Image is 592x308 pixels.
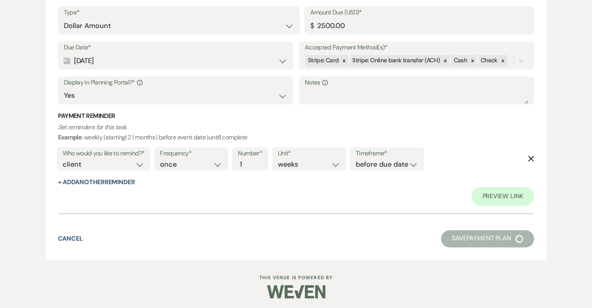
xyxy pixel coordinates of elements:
[453,56,467,64] span: Cash
[64,77,288,88] label: Display in Planning Portal?*
[238,148,262,159] label: Number*
[278,148,340,159] label: Unit*
[58,179,135,185] button: + AddAnotherReminder
[310,7,529,18] label: Amount Due (USD)*
[160,148,222,159] label: Frequency*
[58,122,534,142] p: : weekly | | 2 | months | before event date | | complete
[58,236,83,242] button: Cancel
[310,21,314,31] div: $
[356,148,418,159] label: Timeframe*
[64,7,294,18] label: Type*
[515,235,523,243] img: loading spinner
[58,133,82,141] b: Example
[441,230,534,247] button: SavePayment Plan
[58,123,127,131] i: Set reminders for this task.
[305,77,529,88] label: Notes
[471,187,534,206] a: Preview Link
[352,56,440,64] span: Stripe: Online bank transfer (ACH)
[64,42,288,53] label: Due Date*
[481,56,497,64] span: Check
[267,278,325,305] img: Weven Logo
[308,56,339,64] span: Stripe: Card
[105,133,125,141] i: starting
[208,133,220,141] i: until
[63,148,145,159] label: Who would you like to remind?*
[305,42,529,53] label: Accepted Payment Method(s)*
[64,53,288,69] div: [DATE]
[58,112,534,120] h3: Payment Reminder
